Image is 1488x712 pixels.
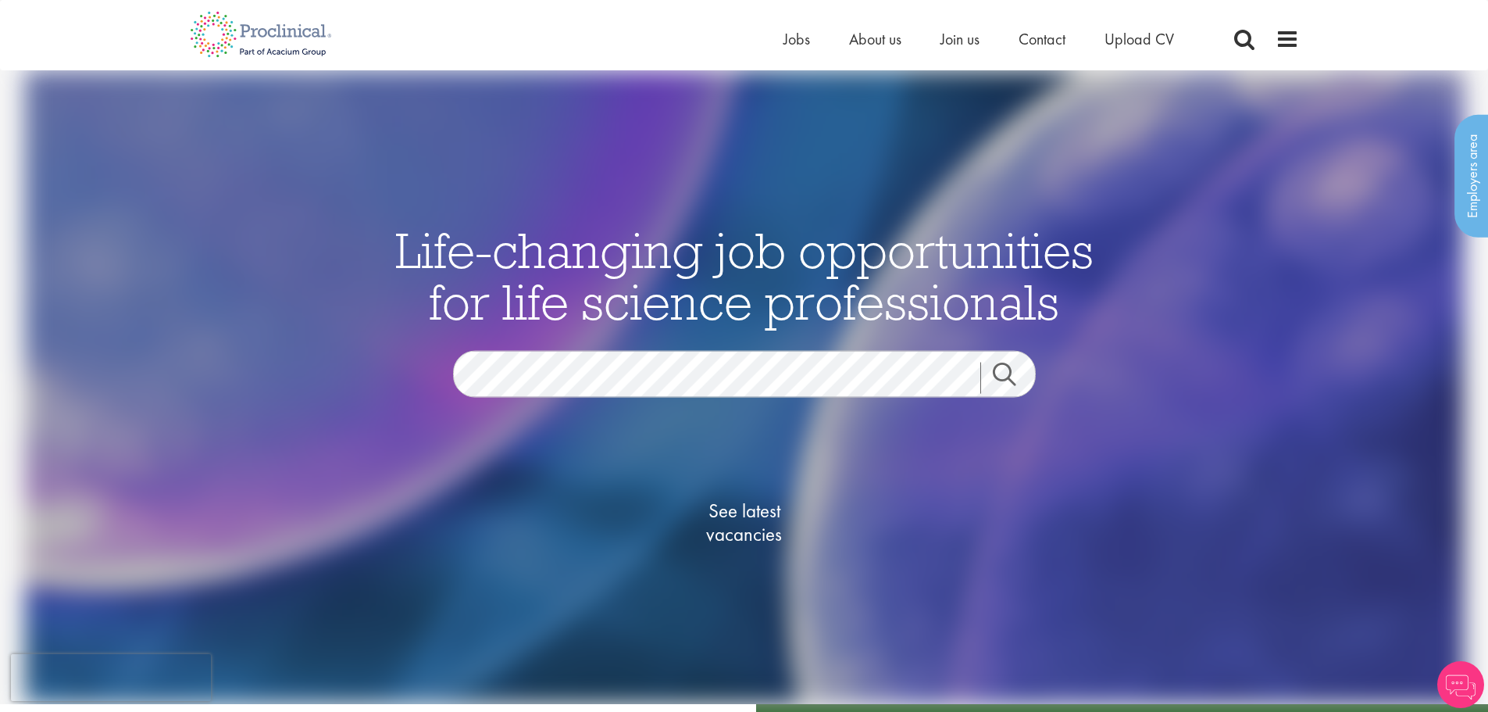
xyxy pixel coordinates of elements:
[666,437,823,609] a: See latestvacancies
[24,70,1464,704] img: candidate home
[1437,661,1484,708] img: Chatbot
[11,654,211,701] iframe: reCAPTCHA
[980,363,1047,394] a: Job search submit button
[666,499,823,546] span: See latest vacancies
[940,29,980,49] a: Join us
[849,29,901,49] a: About us
[783,29,810,49] a: Jobs
[1019,29,1065,49] a: Contact
[1104,29,1174,49] a: Upload CV
[395,219,1094,333] span: Life-changing job opportunities for life science professionals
